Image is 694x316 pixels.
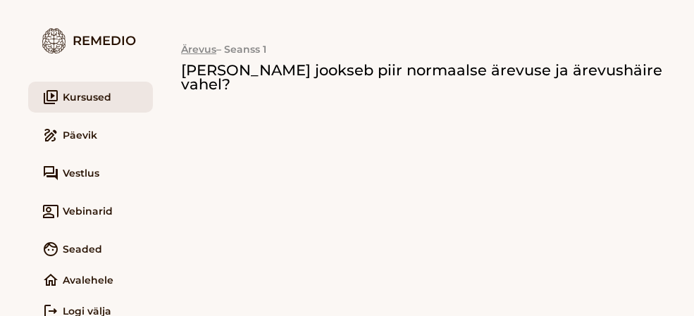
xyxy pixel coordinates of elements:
span: Vestlus [63,166,99,180]
a: homeAvalehele [28,265,153,296]
div: – Seanss 1 [181,42,694,56]
i: forum [42,165,59,182]
i: home [42,272,59,289]
i: face [42,241,59,258]
a: video_libraryKursused [28,82,153,113]
img: logo.7579ec4f.png [42,28,66,53]
a: faceSeaded [28,234,153,265]
a: Ärevus [181,43,216,56]
i: draw [42,127,59,144]
a: drawPäevik [28,120,153,151]
div: Remedio [28,28,153,53]
a: co_presentVebinarid [28,196,153,227]
i: video_library [42,89,59,106]
h2: [PERSON_NAME] jookseb piir normaalse ärevuse ja ärevushäire vahel? [181,63,694,91]
i: co_present [42,203,59,220]
a: forumVestlus [28,158,153,189]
